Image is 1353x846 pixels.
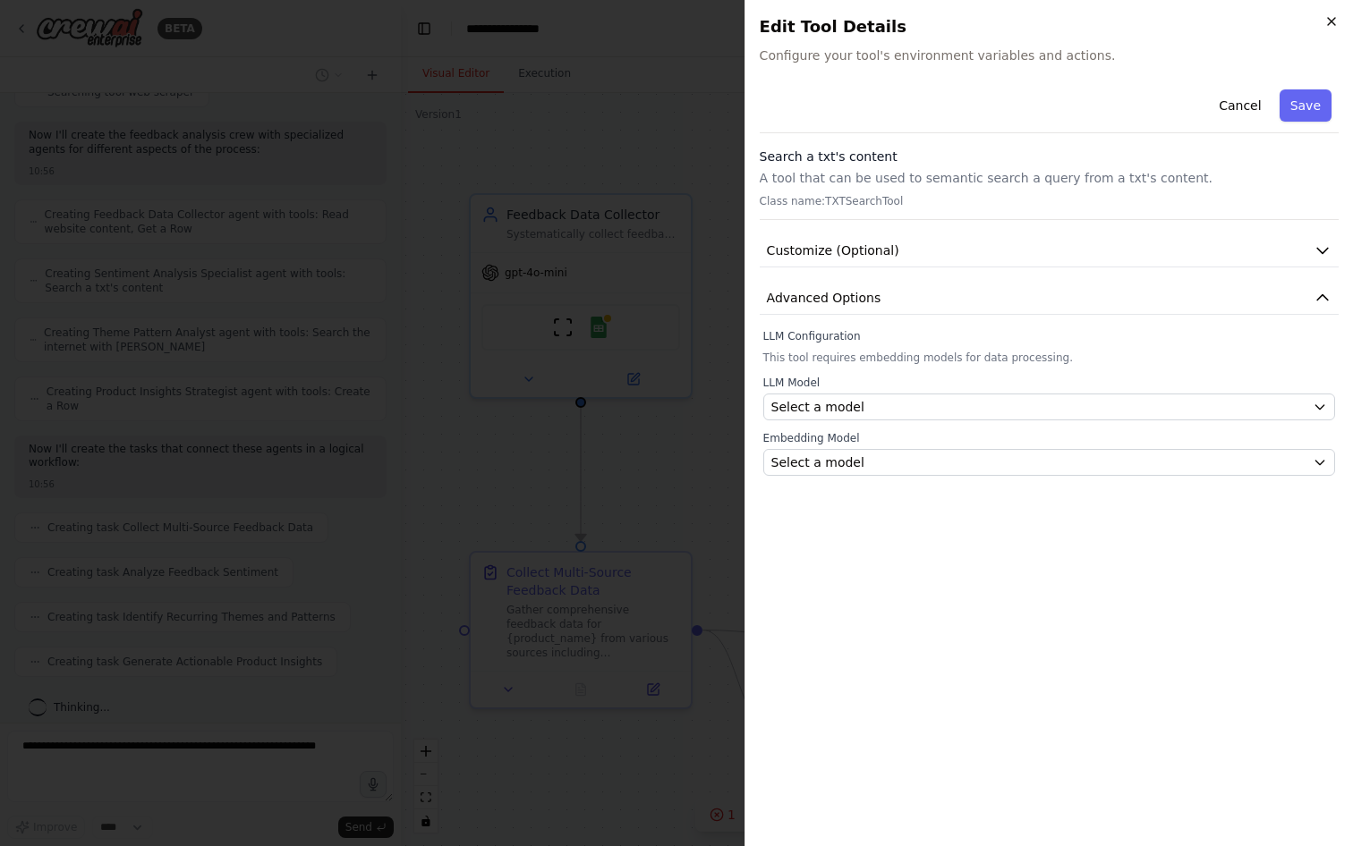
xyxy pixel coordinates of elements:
[760,47,1339,64] span: Configure your tool's environment variables and actions.
[1280,89,1332,122] button: Save
[763,329,1335,343] label: LLM Configuration
[763,449,1335,476] button: Select a model
[760,148,1339,165] h3: Search a txt's content
[767,241,899,259] span: Customize (Optional)
[763,351,1335,365] p: This tool requires embedding models for data processing.
[760,234,1339,267] button: Customize (Optional)
[760,14,1339,39] h2: Edit Tool Details
[763,376,1335,390] label: LLM Model
[767,289,881,307] span: Advanced Options
[763,393,1335,420] button: Select a model
[771,453,864,471] span: Select a model
[1208,89,1272,122] button: Cancel
[760,282,1339,315] button: Advanced Options
[760,194,1339,208] p: Class name: TXTSearchTool
[763,431,1335,445] label: Embedding Model
[771,398,864,416] span: Select a model
[760,169,1339,187] p: A tool that can be used to semantic search a query from a txt's content.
